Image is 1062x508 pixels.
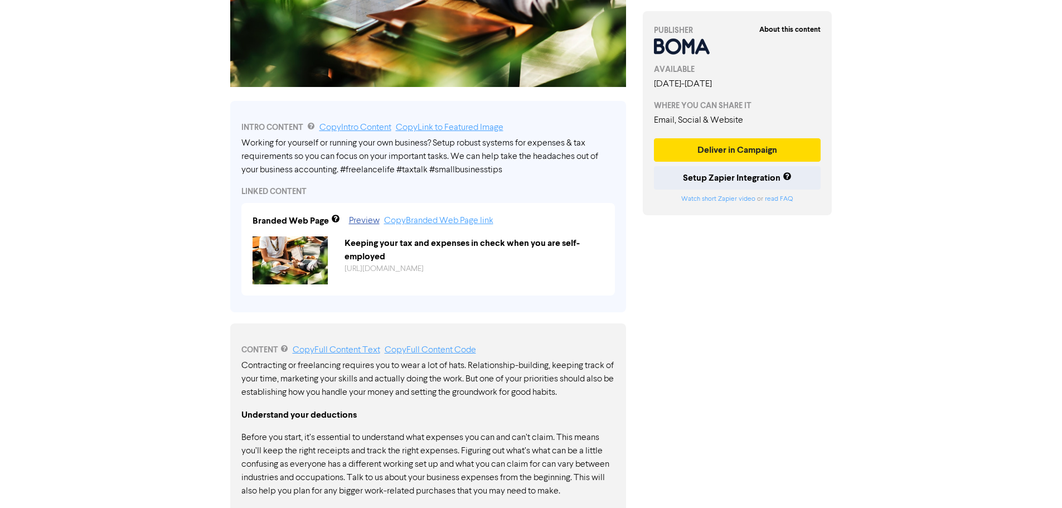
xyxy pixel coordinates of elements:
[654,78,821,91] div: [DATE] - [DATE]
[241,359,615,399] p: Contracting or freelancing requires you to wear a lot of hats. Relationship-building, keeping tra...
[345,265,424,273] a: [URL][DOMAIN_NAME]
[241,409,357,420] strong: Understand your deductions
[654,194,821,204] div: or
[759,25,821,34] strong: About this content
[253,214,329,228] div: Branded Web Page
[654,166,821,190] button: Setup Zapier Integration
[654,114,821,127] div: Email, Social & Website
[765,196,793,202] a: read FAQ
[654,138,821,162] button: Deliver in Campaign
[336,236,612,263] div: Keeping your tax and expenses in check when you are self-employed
[293,346,380,355] a: Copy Full Content Text
[349,216,380,225] a: Preview
[241,186,615,197] div: LINKED CONTENT
[654,25,821,36] div: PUBLISHER
[241,137,615,177] div: Working for yourself or running your own business? Setup robust systems for expenses & tax requir...
[396,123,503,132] a: Copy Link to Featured Image
[654,64,821,75] div: AVAILABLE
[384,216,493,225] a: Copy Branded Web Page link
[922,388,1062,508] iframe: Chat Widget
[681,196,755,202] a: Watch short Zapier video
[241,121,615,134] div: INTRO CONTENT
[385,346,476,355] a: Copy Full Content Code
[319,123,391,132] a: Copy Intro Content
[336,263,612,275] div: https://public2.bomamarketing.com/cp/2EPhGVXftiosyK6k6ES8W2?sa=VMgytnF0
[241,343,615,357] div: CONTENT
[654,100,821,112] div: WHERE YOU CAN SHARE IT
[241,431,615,498] p: Before you start, it’s essential to understand what expenses you can and can’t claim. This means ...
